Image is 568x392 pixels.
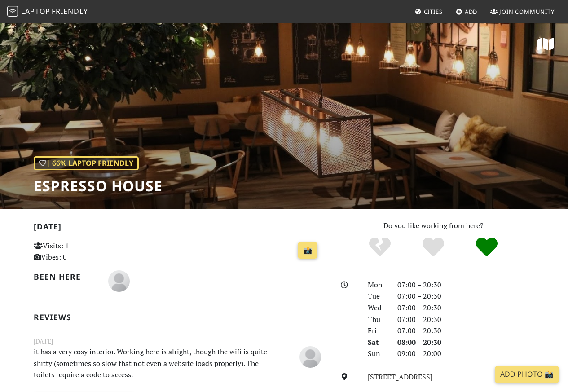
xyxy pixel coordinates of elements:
[499,8,555,16] span: Join Community
[108,270,130,292] img: blank-535327c66bd565773addf3077783bbfce4b00ec00e9fd257753287c682c7fa38.png
[362,348,392,360] div: Sun
[465,8,478,16] span: Add
[487,4,558,20] a: Join Community
[362,291,392,302] div: Tue
[392,325,540,337] div: 07:00 – 20:30
[407,236,460,259] div: Yes
[392,314,540,326] div: 07:00 – 20:30
[7,4,88,20] a: LaptopFriendly LaptopFriendly
[332,220,535,232] p: Do you like working from here?
[362,314,392,326] div: Thu
[495,366,559,383] a: Add Photo 📸
[34,272,97,282] h2: Been here
[411,4,446,20] a: Cities
[362,325,392,337] div: Fri
[392,279,540,291] div: 07:00 – 20:30
[452,4,481,20] a: Add
[424,8,443,16] span: Cities
[392,302,540,314] div: 07:00 – 20:30
[460,236,513,259] div: Definitely!
[34,177,163,194] h1: Espresso House
[299,351,321,361] span: Anonymous
[362,302,392,314] div: Wed
[392,337,540,348] div: 08:00 – 20:30
[52,6,88,16] span: Friendly
[108,275,130,285] span: Paula Menzel
[28,346,277,381] p: it has a very cosy interior. Working here is alright, though the wifi is quite shitty (sometimes ...
[362,279,392,291] div: Mon
[299,346,321,368] img: blank-535327c66bd565773addf3077783bbfce4b00ec00e9fd257753287c682c7fa38.png
[368,372,432,382] a: [STREET_ADDRESS]
[34,240,123,263] p: Visits: 1 Vibes: 0
[34,222,321,235] h2: [DATE]
[392,348,540,360] div: 09:00 – 20:00
[7,6,18,17] img: LaptopFriendly
[298,242,317,259] a: 📸
[392,291,540,302] div: 07:00 – 20:30
[362,337,392,348] div: Sat
[34,156,139,171] div: | 66% Laptop Friendly
[353,236,407,259] div: No
[21,6,50,16] span: Laptop
[28,336,327,346] small: [DATE]
[34,313,321,322] h2: Reviews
